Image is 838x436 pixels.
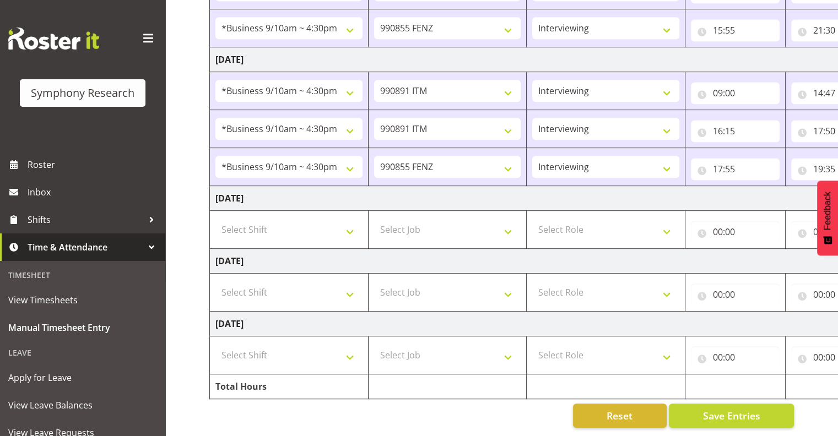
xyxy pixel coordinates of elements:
[3,341,163,364] div: Leave
[3,286,163,314] a: View Timesheets
[691,82,780,104] input: Click to select...
[28,184,160,200] span: Inbox
[8,369,157,386] span: Apply for Leave
[28,239,143,255] span: Time & Attendance
[3,314,163,341] a: Manual Timesheet Entry
[702,408,760,423] span: Save Entries
[28,156,160,173] span: Roster
[691,221,780,243] input: Click to select...
[573,404,667,428] button: Reset
[691,158,780,180] input: Click to select...
[669,404,794,428] button: Save Entries
[3,264,163,286] div: Timesheet
[691,284,780,306] input: Click to select...
[817,181,838,255] button: Feedback - Show survey
[607,408,632,423] span: Reset
[210,374,369,399] td: Total Hours
[691,120,780,142] input: Click to select...
[691,19,780,41] input: Click to select...
[8,292,157,308] span: View Timesheets
[8,319,157,336] span: Manual Timesheet Entry
[3,391,163,419] a: View Leave Balances
[8,397,157,413] span: View Leave Balances
[691,346,780,368] input: Click to select...
[823,192,832,230] span: Feedback
[8,28,99,50] img: Rosterit website logo
[28,211,143,228] span: Shifts
[31,85,134,101] div: Symphony Research
[3,364,163,391] a: Apply for Leave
